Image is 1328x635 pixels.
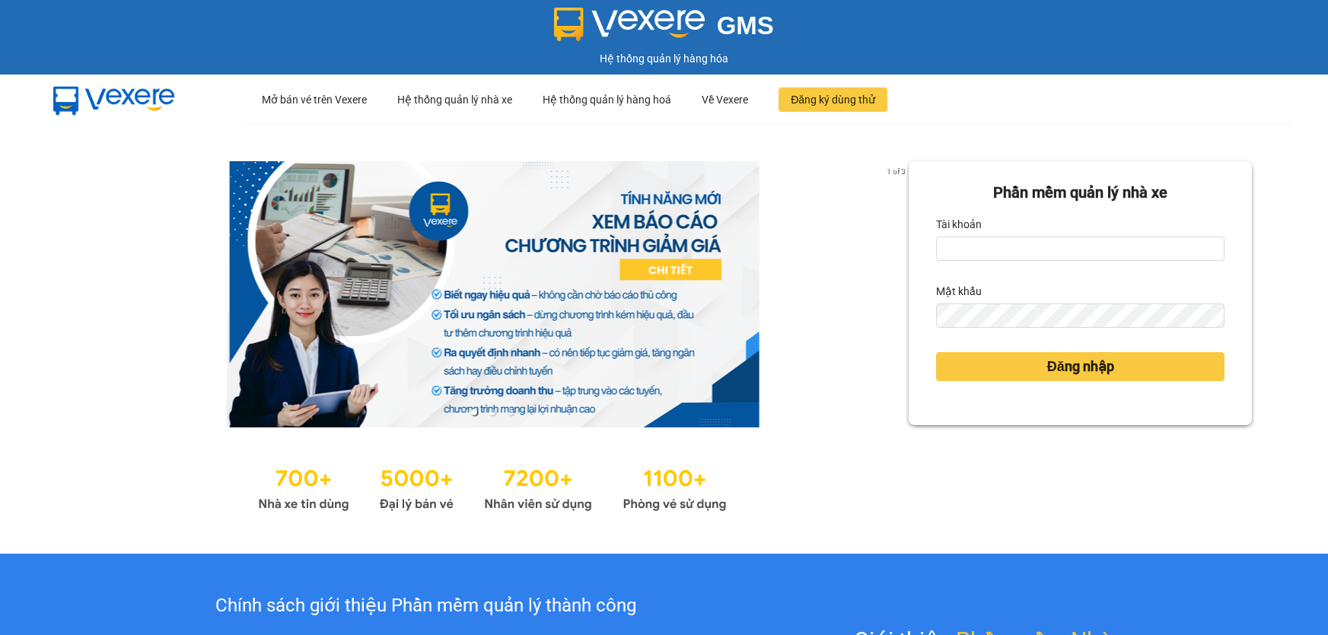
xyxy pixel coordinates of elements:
[489,409,495,415] li: slide item 2
[887,161,909,427] button: next slide / item
[262,75,367,124] div: Mở bán vé trên Vexere
[936,237,1224,261] input: Tài khoản
[397,75,512,124] div: Hệ thống quản lý nhà xe
[936,303,1224,328] input: Mật khẩu
[702,75,748,124] div: Về Vexere
[38,75,190,125] img: mbUUG5Q.png
[4,50,1324,67] div: Hệ thống quản lý hàng hóa
[76,161,97,427] button: previous slide / item
[1047,356,1114,377] span: Đăng nhập
[554,23,774,35] a: GMS
[258,458,727,516] img: Statistics.png
[936,181,1224,205] div: Phần mềm quản lý nhà xe
[791,91,875,108] span: Đăng ký dùng thử
[936,279,982,303] label: Mật khẩu
[936,352,1224,381] button: Đăng nhập
[508,409,514,415] li: slide item 3
[936,212,982,237] label: Tài khoản
[543,75,671,124] div: Hệ thống quản lý hàng hoá
[471,409,477,415] li: slide item 1
[554,8,705,41] img: logo 2
[93,592,759,621] div: Chính sách giới thiệu Phần mềm quản lý thành công
[717,11,774,40] span: GMS
[882,161,909,181] p: 1 of 3
[779,87,887,112] button: Đăng ký dùng thử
